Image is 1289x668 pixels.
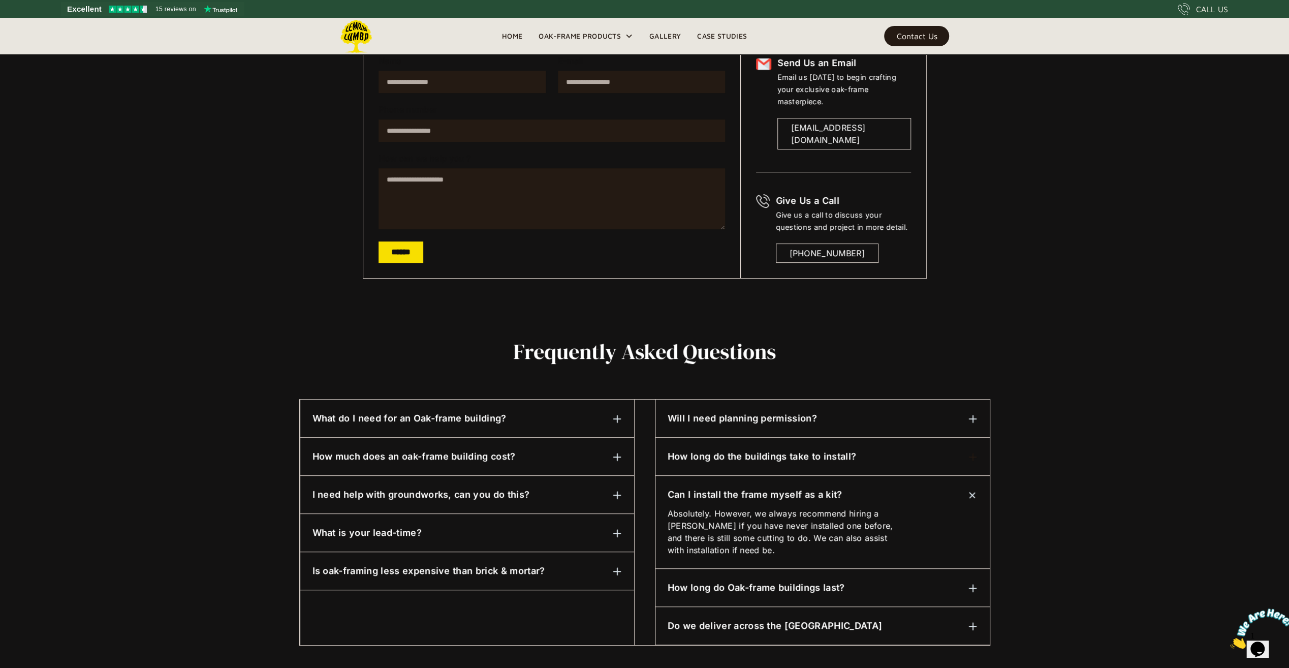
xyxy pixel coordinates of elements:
img: Trustpilot 4.5 stars [109,6,147,13]
h6: Can I install the frame myself as a kit? [668,488,842,501]
a: CALL US [1178,3,1228,15]
h2: Frequently asked questions [299,340,990,363]
h6: How long do the buildings take to install? [668,450,856,463]
div: [PHONE_NUMBER] [790,247,865,259]
img: Trustpilot logo [204,5,237,13]
label: Phone number [379,105,725,113]
span: Excellent [67,3,102,15]
h6: What is your lead-time? [312,526,422,539]
a: Contact Us [884,26,949,46]
a: [EMAIL_ADDRESS][DOMAIN_NAME] [777,118,911,149]
a: Gallery [641,28,689,44]
div: Give us a call to discuss your questions and project in more detail. [776,209,911,233]
h6: Send Us an Email [777,56,911,70]
div: [EMAIL_ADDRESS][DOMAIN_NAME] [791,122,897,146]
h6: Give Us a Call [776,194,911,207]
h6: Is oak-framing less expensive than brick & mortar? [312,564,545,578]
div: CALL US [1196,3,1228,15]
div: Oak-Frame Products [530,18,641,54]
h6: How much does an oak-frame building cost? [312,450,516,463]
h6: Do we deliver across the [GEOGRAPHIC_DATA] [668,619,882,632]
h6: How long do Oak-frame buildings last? [668,581,845,594]
div: Contact Us [896,33,937,40]
a: Case Studies [689,28,755,44]
p: Absolutely. However, we always recommend hiring a [PERSON_NAME] if you have never installed one b... [668,507,899,556]
label: E-mail [558,56,725,65]
div: Oak-Frame Products [539,30,621,42]
h6: I need help with groundworks, can you do this? [312,488,530,501]
h6: Will I need planning permission? [668,412,817,425]
img: Chat attention grabber [4,4,67,44]
label: How can we help you ? [379,154,725,162]
a: Home [494,28,530,44]
a: See Lemon Lumba reviews on Trustpilot [61,2,244,16]
div: Email us [DATE] to begin crafting your exclusive oak-frame masterpiece. [777,71,911,108]
iframe: chat widget [1226,604,1289,653]
form: Email Form [379,56,725,263]
span: 15 reviews on [155,3,196,15]
a: [PHONE_NUMBER] [776,244,878,263]
h6: What do I need for an Oak-frame building? [312,412,507,425]
label: Name [379,56,546,65]
span: 1 [4,4,8,13]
